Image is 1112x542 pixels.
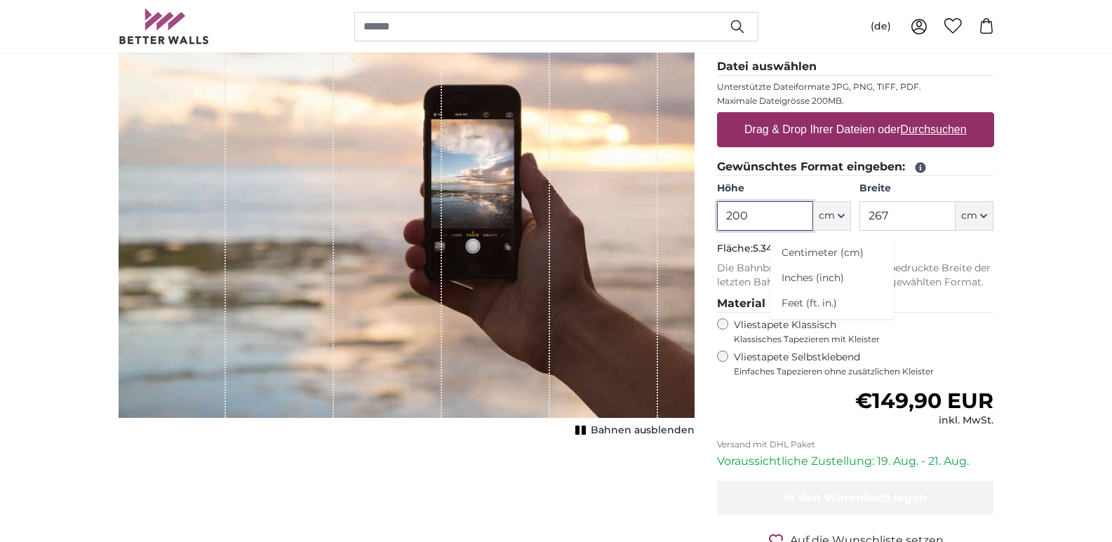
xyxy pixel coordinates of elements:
[859,14,902,39] button: (de)
[591,424,695,438] span: Bahnen ausblenden
[717,158,994,176] legend: Gewünschtes Format eingeben:
[753,242,787,255] span: 5.34m²
[717,439,994,450] p: Versand mit DHL Paket
[734,318,982,345] label: Vliestapete Klassisch
[734,334,982,345] span: Klassisches Tapezieren mit Kleister
[717,182,851,196] label: Höhe
[717,81,994,93] p: Unterstützte Dateiformate JPG, PNG, TIFF, PDF.
[571,421,695,440] button: Bahnen ausblenden
[734,351,994,377] label: Vliestapete Selbstklebend
[717,481,994,515] button: In den Warenkorb legen
[784,491,927,504] span: In den Warenkorb legen
[739,116,972,144] label: Drag & Drop Ihrer Dateien oder
[717,453,994,470] p: Voraussichtliche Zustellung: 19. Aug. - 21. Aug.
[717,262,994,290] p: Die Bahnbreite beträgt 50 cm. Die bedruckte Breite der letzten Bahn ergibt sich aus Ihrem gewählt...
[900,123,966,135] u: Durchsuchen
[813,201,851,231] button: cm
[819,209,835,223] span: cm
[734,366,994,377] span: Einfaches Tapezieren ohne zusätzlichen Kleister
[717,95,994,107] p: Maximale Dateigrösse 200MB.
[770,266,894,291] a: Inches (inch)
[770,240,894,266] a: Centimeter (cm)
[770,291,894,316] a: Feet (ft. in.)
[859,182,993,196] label: Breite
[717,295,994,313] legend: Material
[961,209,977,223] span: cm
[956,201,993,231] button: cm
[119,8,210,44] img: Betterwalls
[855,414,993,428] div: inkl. MwSt.
[717,242,994,256] p: Fläche:
[855,388,993,414] span: €149,90 EUR
[717,58,994,76] legend: Datei auswählen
